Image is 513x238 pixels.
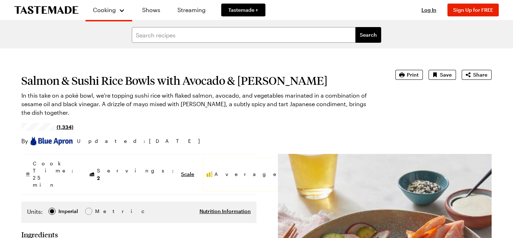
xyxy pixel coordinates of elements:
[21,74,375,87] h1: Salmon & Sushi Rice Bowls with Avocado & [PERSON_NAME]
[27,207,110,217] div: Imperial Metric
[58,207,78,215] div: Imperial
[453,7,493,13] span: Sign Up for FREE
[356,27,381,43] button: filters
[415,6,443,14] button: Log In
[97,167,177,182] span: Servings:
[21,137,73,145] div: By
[21,124,73,130] a: 4.3/5 stars from 1334 reviews
[97,174,100,181] span: 2
[57,123,73,130] span: (1,334)
[407,71,419,78] span: Print
[429,70,456,80] button: Save recipe
[33,160,77,188] span: Cook Time: 25 min
[14,6,78,14] a: To Tastemade Home Page
[77,137,207,145] span: Updated : [DATE]
[462,70,492,80] button: Share
[95,207,111,215] span: Metric
[473,71,487,78] span: Share
[132,27,356,43] input: Search recipes
[440,71,452,78] span: Save
[447,4,499,16] button: Sign Up for FREE
[360,31,377,38] span: Search
[181,171,194,178] button: Scale
[93,6,116,13] span: Cooking
[95,207,110,215] div: Metric
[31,137,73,145] img: Blue Apron
[21,91,375,117] p: In this take on a poké bowl, we're topping sushi rice with flaked salmon, avocado, and vegetables...
[214,171,283,178] span: Average
[27,207,43,216] label: Units:
[228,6,258,14] span: Tastemade +
[93,3,125,17] button: Cooking
[221,4,265,16] a: Tastemade +
[395,70,423,80] button: Print
[199,208,251,215] button: Nutrition Information
[58,207,79,215] span: Imperial
[421,7,436,13] span: Log In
